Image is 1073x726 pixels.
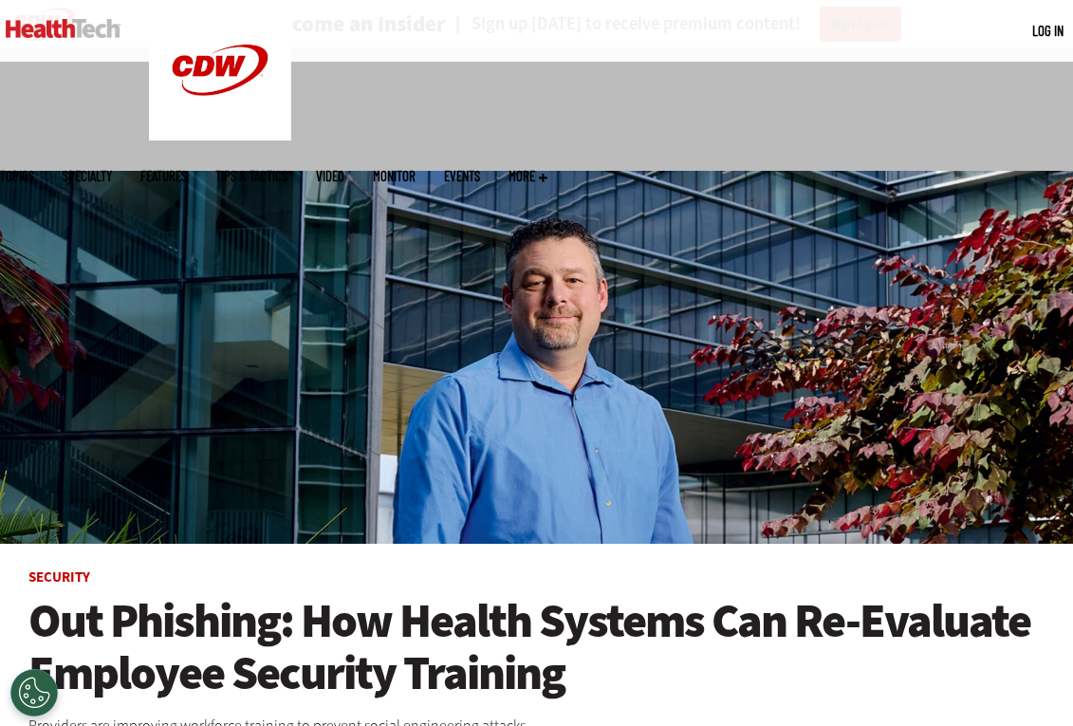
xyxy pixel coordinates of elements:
[373,169,416,183] a: MonITor
[509,169,547,183] span: More
[140,169,187,183] a: Features
[1032,22,1064,39] a: Log in
[63,169,112,183] span: Specialty
[149,125,291,145] a: CDW
[316,169,344,183] a: Video
[215,169,287,183] a: Tips & Tactics
[10,669,58,717] button: Open Preferences
[6,19,120,38] img: Home
[444,169,480,183] a: Events
[1032,21,1064,41] div: User menu
[28,568,90,586] a: Security
[28,595,1045,699] a: Out Phishing: How Health Systems Can Re-Evaluate Employee Security Training
[10,669,58,717] div: Cookies Settings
